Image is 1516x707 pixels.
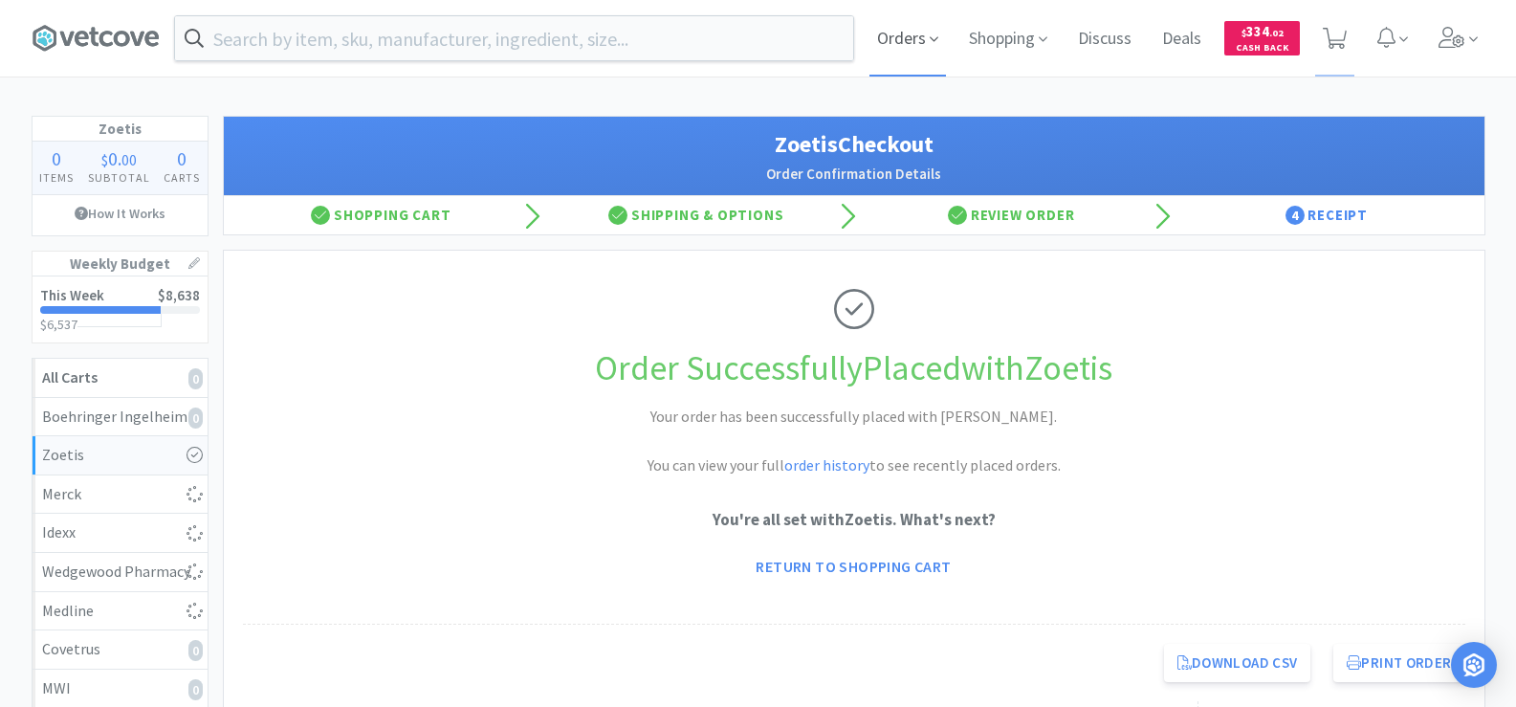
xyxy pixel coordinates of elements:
[742,547,964,585] a: Return to Shopping Cart
[52,146,61,170] span: 0
[1241,22,1284,40] span: 334
[1224,12,1300,64] a: $334.02Cash Back
[243,126,1465,163] h1: Zoetis Checkout
[33,195,208,232] a: How It Works
[784,455,869,475] a: order history
[1451,642,1497,688] div: Open Intercom Messenger
[243,163,1465,186] h2: Order Confirmation Details
[1269,27,1284,39] span: . 02
[538,196,854,234] div: Shipping & Options
[1333,644,1464,682] button: Print Order
[175,16,853,60] input: Search by item, sku, manufacturer, ingredient, size...
[33,168,81,187] h4: Items
[108,146,118,170] span: 0
[243,341,1465,396] h1: Order Successfully Placed with Zoetis
[33,117,208,142] h1: Zoetis
[158,286,200,304] span: $8,638
[33,436,208,475] a: Zoetis
[42,676,198,701] div: MWI
[42,637,198,662] div: Covetrus
[1236,43,1288,55] span: Cash Back
[80,168,157,187] h4: Subtotal
[40,316,77,333] span: $6,537
[42,520,198,545] div: Idexx
[101,150,108,169] span: $
[42,560,198,585] div: Wedgewood Pharmacy
[188,640,203,661] i: 0
[33,359,208,398] a: All Carts0
[33,592,208,631] a: Medline
[33,553,208,592] a: Wedgewood Pharmacy
[177,146,187,170] span: 0
[80,149,157,168] div: .
[42,482,198,507] div: Merck
[33,475,208,515] a: Merck
[243,507,1465,533] p: You're all set with Zoetis . What's next?
[42,443,198,468] div: Zoetis
[854,196,1170,234] div: Review Order
[121,150,137,169] span: 00
[188,368,203,389] i: 0
[33,252,208,276] h1: Weekly Budget
[33,276,208,342] a: This Week$8,638$6,537
[157,168,208,187] h4: Carts
[224,196,539,234] div: Shopping Cart
[1241,27,1246,39] span: $
[33,398,208,437] a: Boehringer Ingelheim0
[1070,31,1139,48] a: Discuss
[1169,196,1484,234] div: Receipt
[1285,206,1305,225] span: 4
[1154,31,1209,48] a: Deals
[188,408,203,429] i: 0
[33,514,208,553] a: Idexx
[1164,644,1311,682] a: Download CSV
[567,405,1141,478] h2: Your order has been successfully placed with [PERSON_NAME]. You can view your full to see recentl...
[40,288,104,302] h2: This Week
[42,405,198,430] div: Boehringer Ingelheim
[42,367,98,387] strong: All Carts
[188,679,203,700] i: 0
[33,630,208,670] a: Covetrus0
[42,599,198,624] div: Medline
